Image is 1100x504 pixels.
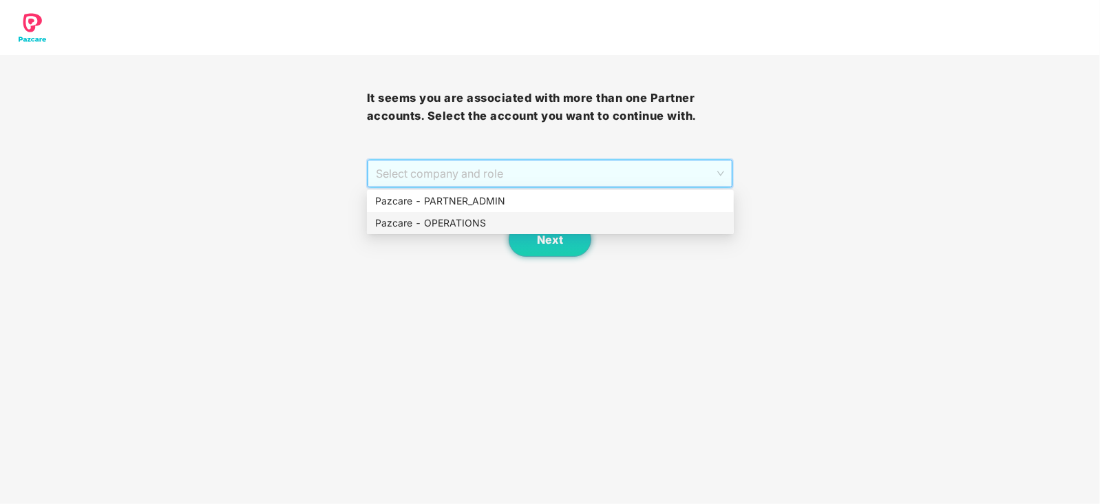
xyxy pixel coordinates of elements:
div: Pazcare - PARTNER_ADMIN [375,193,726,209]
div: Pazcare - PARTNER_ADMIN [367,190,734,212]
div: Pazcare - OPERATIONS [375,216,726,231]
span: Select company and role [376,160,725,187]
h3: It seems you are associated with more than one Partner accounts. Select the account you want to c... [367,90,734,125]
button: Next [509,222,591,257]
span: Next [537,233,563,246]
div: Pazcare - OPERATIONS [367,212,734,234]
